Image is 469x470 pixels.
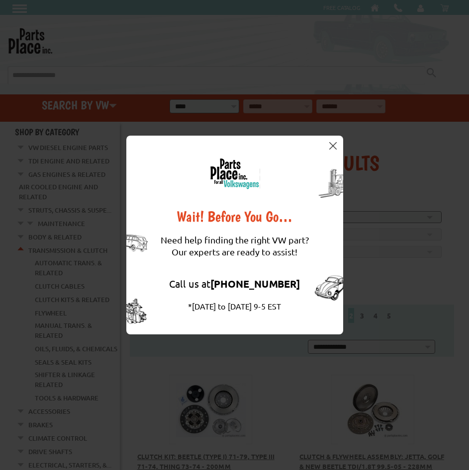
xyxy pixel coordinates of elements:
img: logo [209,158,260,189]
img: close [329,142,337,150]
strong: [PHONE_NUMBER] [210,277,300,290]
div: Need help finding the right VW part? Our experts are ready to assist! [161,224,309,268]
div: *[DATE] to [DATE] 9-5 EST [161,300,309,312]
a: Call us at[PHONE_NUMBER] [169,277,300,290]
div: Wait! Before You Go… [161,209,309,224]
